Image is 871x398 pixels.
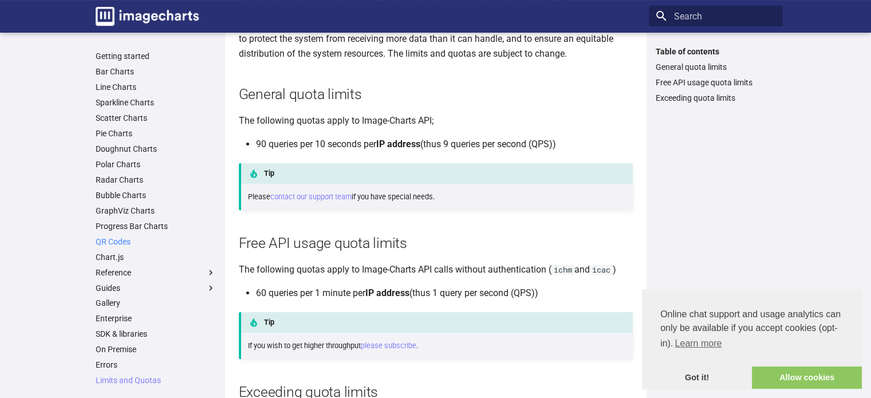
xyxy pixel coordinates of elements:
[96,206,216,216] a: GraphViz Charts
[96,175,216,185] a: Radar Charts
[96,221,216,231] a: Progress Bar Charts
[96,97,216,108] a: Sparkline Charts
[96,252,216,262] a: Chart.js
[96,267,216,278] label: Reference
[96,237,216,247] a: QR Codes
[256,286,633,301] li: 60 queries per 1 minute per (thus 1 query per second (QPS))
[239,17,633,61] p: Image-Charts is used by millions of sites. We put limits and quotas on chart generation requests ...
[96,144,216,154] a: Doughnut Charts
[752,367,862,389] a: allow cookies
[239,163,633,184] p: Tip
[96,51,216,61] a: Getting started
[91,2,203,30] a: Image-Charts documentation
[96,329,216,339] a: SDK & libraries
[551,265,574,275] code: ichm
[270,192,352,201] a: contact our support team
[248,340,626,352] p: If you wish to get higher throughput .
[365,287,409,298] strong: IP address
[96,283,216,293] label: Guides
[239,312,633,333] p: Tip
[96,159,216,170] a: Polar Charts
[96,298,216,308] a: Gallery
[649,46,783,57] label: Table of contents
[96,313,216,324] a: Enterprise
[376,139,420,149] strong: IP address
[239,113,633,128] p: The following quotas apply to Image-Charts API;
[673,335,723,352] a: learn more about cookies
[256,137,633,152] li: 90 queries per 10 seconds per (thus 9 queries per second (QPS))
[656,93,776,103] a: Exceeding quota limits
[96,344,216,354] a: On Premise
[361,341,416,350] a: please subscribe
[649,6,783,26] input: Search
[642,367,752,389] a: dismiss cookie message
[96,113,216,123] a: Scatter Charts
[96,7,199,26] img: logo
[239,262,633,277] p: The following quotas apply to Image-Charts API calls without authentication ( and )
[96,66,216,77] a: Bar Charts
[96,190,216,200] a: Bubble Charts
[649,46,783,103] nav: Table of contents
[642,289,862,389] div: cookieconsent
[239,233,633,253] h2: Free API usage quota limits
[96,128,216,139] a: Pie Charts
[656,77,776,88] a: Free API usage quota limits
[239,84,633,104] h2: General quota limits
[96,375,216,385] a: Limits and Quotas
[96,82,216,92] a: Line Charts
[590,265,613,275] code: icac
[660,308,844,352] span: Online chat support and usage analytics can only be available if you accept cookies (opt-in).
[248,191,626,203] p: Please if you have special needs.
[656,62,776,72] a: General quota limits
[96,360,216,370] a: Errors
